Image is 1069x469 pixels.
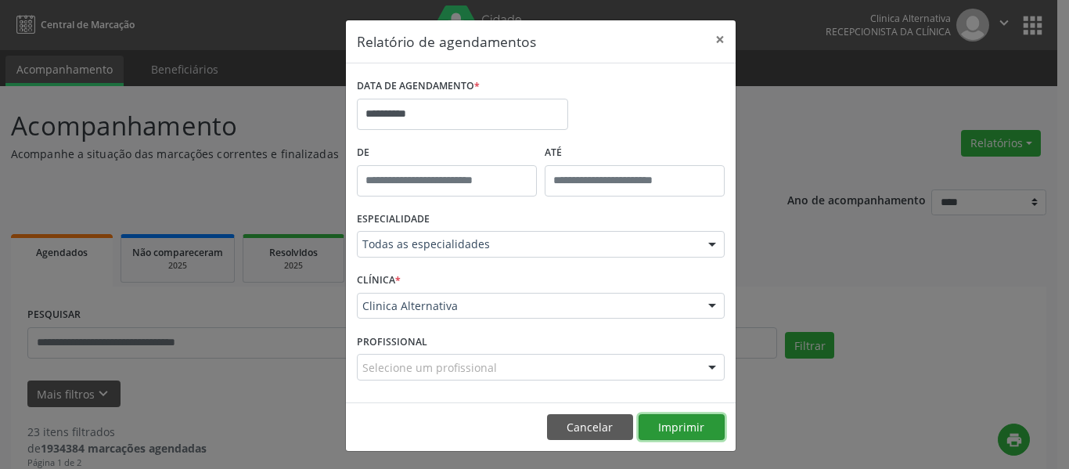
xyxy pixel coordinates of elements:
label: PROFISSIONAL [357,330,427,354]
label: ATÉ [545,141,725,165]
span: Clinica Alternativa [362,298,693,314]
label: De [357,141,537,165]
button: Cancelar [547,414,633,441]
button: Imprimir [639,414,725,441]
label: DATA DE AGENDAMENTO [357,74,480,99]
span: Selecione um profissional [362,359,497,376]
label: ESPECIALIDADE [357,207,430,232]
label: CLÍNICA [357,269,401,293]
span: Todas as especialidades [362,236,693,252]
h5: Relatório de agendamentos [357,31,536,52]
button: Close [704,20,736,59]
